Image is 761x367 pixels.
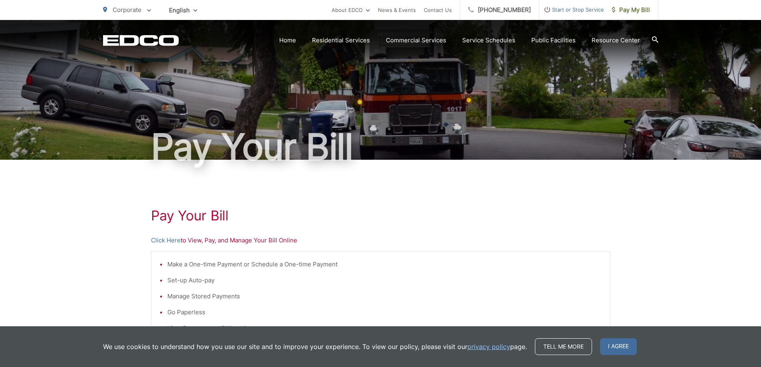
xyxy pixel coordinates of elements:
[378,5,416,15] a: News & Events
[151,236,181,245] a: Click Here
[167,292,602,301] li: Manage Stored Payments
[163,3,203,17] span: English
[386,36,446,45] a: Commercial Services
[531,36,576,45] a: Public Facilities
[113,6,141,14] span: Corporate
[167,307,602,317] li: Go Paperless
[167,276,602,285] li: Set-up Auto-pay
[600,338,637,355] span: I agree
[312,36,370,45] a: Residential Services
[612,5,650,15] span: Pay My Bill
[592,36,640,45] a: Resource Center
[535,338,592,355] a: Tell me more
[103,127,658,167] h1: Pay Your Bill
[167,323,602,333] li: View Payment and Billing History
[467,342,510,351] a: privacy policy
[332,5,370,15] a: About EDCO
[103,342,527,351] p: We use cookies to understand how you use our site and to improve your experience. To view our pol...
[424,5,452,15] a: Contact Us
[462,36,515,45] a: Service Schedules
[167,260,602,269] li: Make a One-time Payment or Schedule a One-time Payment
[103,35,179,46] a: EDCD logo. Return to the homepage.
[151,208,610,224] h1: Pay Your Bill
[279,36,296,45] a: Home
[151,236,610,245] p: to View, Pay, and Manage Your Bill Online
